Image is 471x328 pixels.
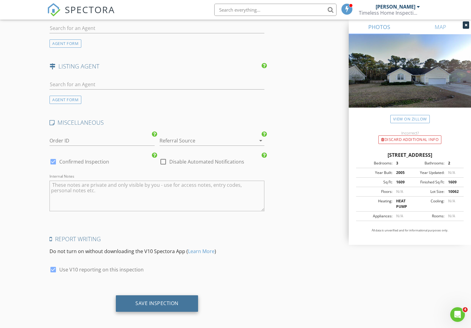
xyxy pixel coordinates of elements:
[50,248,264,255] p: Do not turn on without downloading the V10 Spectora App ( )
[358,160,392,166] div: Bedrooms:
[169,159,244,165] label: Disable Automated Notifications
[356,151,464,159] div: [STREET_ADDRESS]
[59,159,109,165] label: Confirmed Inspection
[392,160,410,166] div: 3
[358,198,392,209] div: Heating:
[448,170,455,175] span: N/A
[356,228,464,233] p: All data is unverified and for informational purposes only.
[450,307,465,322] iframe: Intercom live chat
[50,96,81,104] div: AGENT FORM
[50,79,264,90] input: Search for an Agent
[410,189,444,194] div: Lot Size:
[349,34,471,122] img: streetview
[410,179,444,185] div: Finished Sq Ft:
[358,189,392,194] div: Floors:
[50,39,81,48] div: AGENT FORM
[349,20,410,34] a: PHOTOS
[50,23,264,33] input: Search for an Agent
[50,181,264,211] textarea: Internal Notes
[376,4,415,10] div: [PERSON_NAME]
[392,179,410,185] div: 1609
[448,213,455,219] span: N/A
[392,170,410,175] div: 2005
[392,198,410,209] div: HEAT PUMP
[410,160,444,166] div: Bathrooms:
[410,20,471,34] a: MAP
[188,248,215,255] a: Learn More
[50,62,264,70] h4: LISTING AGENT
[47,8,115,21] a: SPECTORA
[47,3,61,17] img: The Best Home Inspection Software - Spectora
[448,198,455,204] span: N/A
[358,170,392,175] div: Year Built:
[50,119,264,127] h4: MISCELLANEOUS
[358,213,392,219] div: Appliances:
[463,307,468,312] span: 4
[444,160,462,166] div: 2
[396,213,403,219] span: N/A
[65,3,115,16] span: SPECTORA
[349,131,471,135] div: Incorrect?
[444,179,462,185] div: 1609
[358,179,392,185] div: Sq Ft:
[410,213,444,219] div: Rooms:
[214,4,337,16] input: Search everything...
[50,235,264,243] h4: Report Writing
[257,137,264,144] i: arrow_drop_down
[378,135,441,144] div: Discard Additional info
[444,189,462,194] div: 10062
[390,115,430,123] a: View on Zillow
[396,189,403,194] span: N/A
[410,170,444,175] div: Year Updated:
[359,10,420,16] div: Timeless Home Inspections LLC
[410,198,444,209] div: Cooling:
[59,267,144,273] label: Use V10 reporting on this inspection
[135,300,178,306] div: Save Inspection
